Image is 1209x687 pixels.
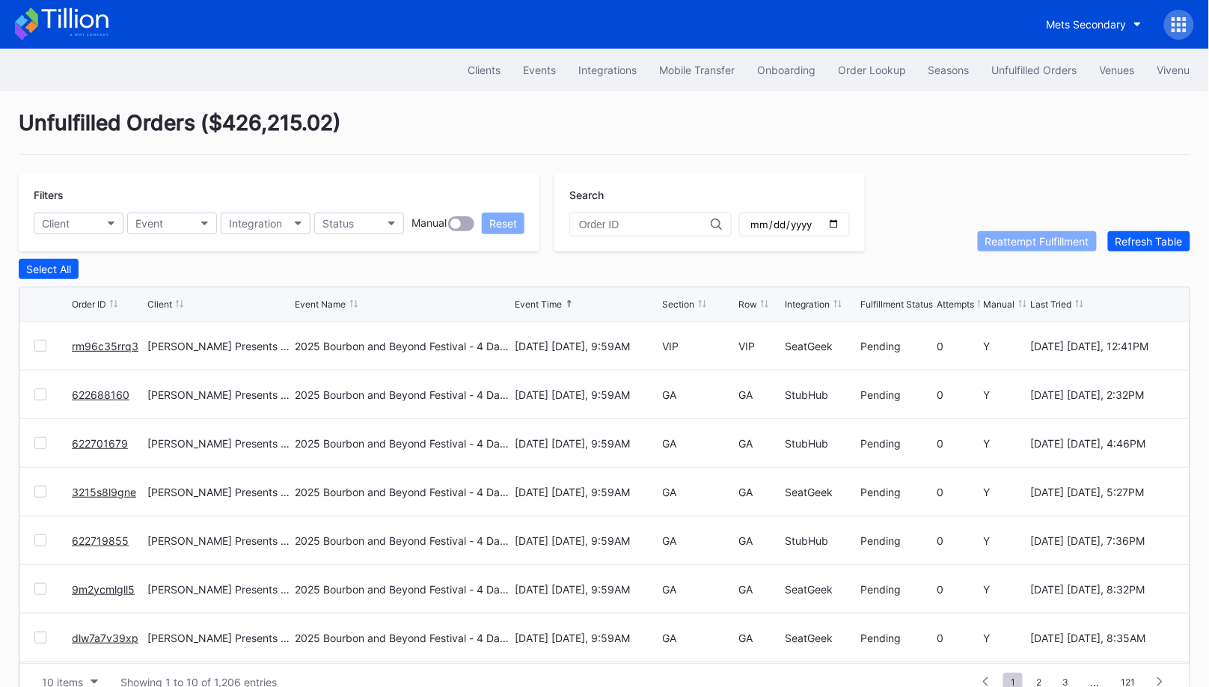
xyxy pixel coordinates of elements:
div: Pending [861,437,933,450]
div: StubHub [786,388,857,401]
div: Pending [861,632,933,644]
div: Event Time [515,299,562,310]
div: Y [984,632,1027,644]
div: Seasons [928,64,970,76]
button: Venues [1089,56,1146,84]
a: 622719855 [72,534,129,547]
div: SeatGeek [786,583,857,596]
div: 2025 Bourbon and Beyond Festival - 4 Day Pass (9/11 - 9/14) ([PERSON_NAME], [PERSON_NAME], [PERSO... [296,437,512,450]
div: 0 [937,437,980,450]
div: SeatGeek [786,486,857,498]
div: 2025 Bourbon and Beyond Festival - 4 Day Pass (9/11 - 9/14) ([PERSON_NAME], [PERSON_NAME], [PERSO... [296,486,512,498]
div: Section [663,299,695,310]
input: Order ID [579,219,711,230]
div: Y [984,534,1027,547]
div: GA [738,388,782,401]
a: dlw7a7v39xp [72,632,138,644]
div: [PERSON_NAME] Presents Secondary [147,632,291,644]
button: Clients [456,56,512,84]
div: Client [147,299,172,310]
div: 0 [937,534,980,547]
div: Y [984,486,1027,498]
div: Integration [229,217,282,230]
div: GA [663,632,735,644]
button: Status [314,213,404,234]
div: [PERSON_NAME] Presents Secondary [147,534,291,547]
button: Integrations [567,56,648,84]
div: 0 [937,583,980,596]
div: Order ID [72,299,106,310]
div: Vivenu [1157,64,1190,76]
div: GA [663,486,735,498]
div: [DATE] [DATE], 9:59AM [515,534,658,547]
div: Integration [786,299,830,310]
div: Client [42,217,70,230]
div: Venues [1100,64,1135,76]
div: Search [569,189,850,201]
button: Order Lookup [827,56,917,84]
div: VIP [663,340,735,352]
div: Manual [411,216,447,231]
button: Integration [221,213,310,234]
a: 622688160 [72,388,129,401]
div: VIP [738,340,782,352]
div: Reattempt Fulfillment [985,235,1089,248]
div: GA [738,583,782,596]
div: Y [984,583,1027,596]
div: Mets Secondary [1047,18,1127,31]
div: SeatGeek [786,632,857,644]
div: Clients [468,64,501,76]
div: [PERSON_NAME] Presents Secondary [147,437,291,450]
div: StubHub [786,534,857,547]
div: [DATE] [DATE], 8:32PM [1031,583,1175,596]
a: 622701679 [72,437,128,450]
button: Reset [482,213,524,234]
a: Seasons [917,56,981,84]
button: Mets Secondary [1035,10,1153,38]
button: Events [512,56,567,84]
div: Pending [861,340,933,352]
div: Reset [489,217,517,230]
div: GA [738,632,782,644]
div: 2025 Bourbon and Beyond Festival - 4 Day Pass (9/11 - 9/14) ([PERSON_NAME], [PERSON_NAME], [PERSO... [296,632,512,644]
div: [DATE] [DATE], 8:35AM [1031,632,1175,644]
div: Unfulfilled Orders [992,64,1077,76]
div: [DATE] [DATE], 2:32PM [1031,388,1175,401]
div: 0 [937,486,980,498]
div: Event [135,217,163,230]
div: StubHub [786,437,857,450]
div: Row [738,299,757,310]
button: Mobile Transfer [648,56,746,84]
div: Refresh Table [1115,235,1183,248]
div: GA [663,437,735,450]
div: 2025 Bourbon and Beyond Festival - 4 Day Pass (9/11 - 9/14) ([PERSON_NAME], [PERSON_NAME], [PERSO... [296,340,512,352]
div: Y [984,388,1027,401]
div: 2025 Bourbon and Beyond Festival - 4 Day Pass (9/11 - 9/14) ([PERSON_NAME], [PERSON_NAME], [PERSO... [296,583,512,596]
div: Pending [861,388,933,401]
div: [PERSON_NAME] Presents Secondary [147,583,291,596]
div: [DATE] [DATE], 9:59AM [515,486,658,498]
div: Attempts [937,299,974,310]
div: GA [738,437,782,450]
div: [DATE] [DATE], 9:59AM [515,388,658,401]
a: rm96c35rrq3 [72,340,138,352]
div: Event Name [296,299,346,310]
div: Y [984,340,1027,352]
div: Filters [34,189,524,201]
div: Pending [861,486,933,498]
div: Pending [861,534,933,547]
div: Select All [26,263,71,275]
div: GA [738,486,782,498]
div: [DATE] [DATE], 9:59AM [515,437,658,450]
div: Onboarding [757,64,815,76]
div: Pending [861,583,933,596]
button: Onboarding [746,56,827,84]
div: Mobile Transfer [659,64,735,76]
a: Vivenu [1146,56,1202,84]
button: Unfulfilled Orders [981,56,1089,84]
